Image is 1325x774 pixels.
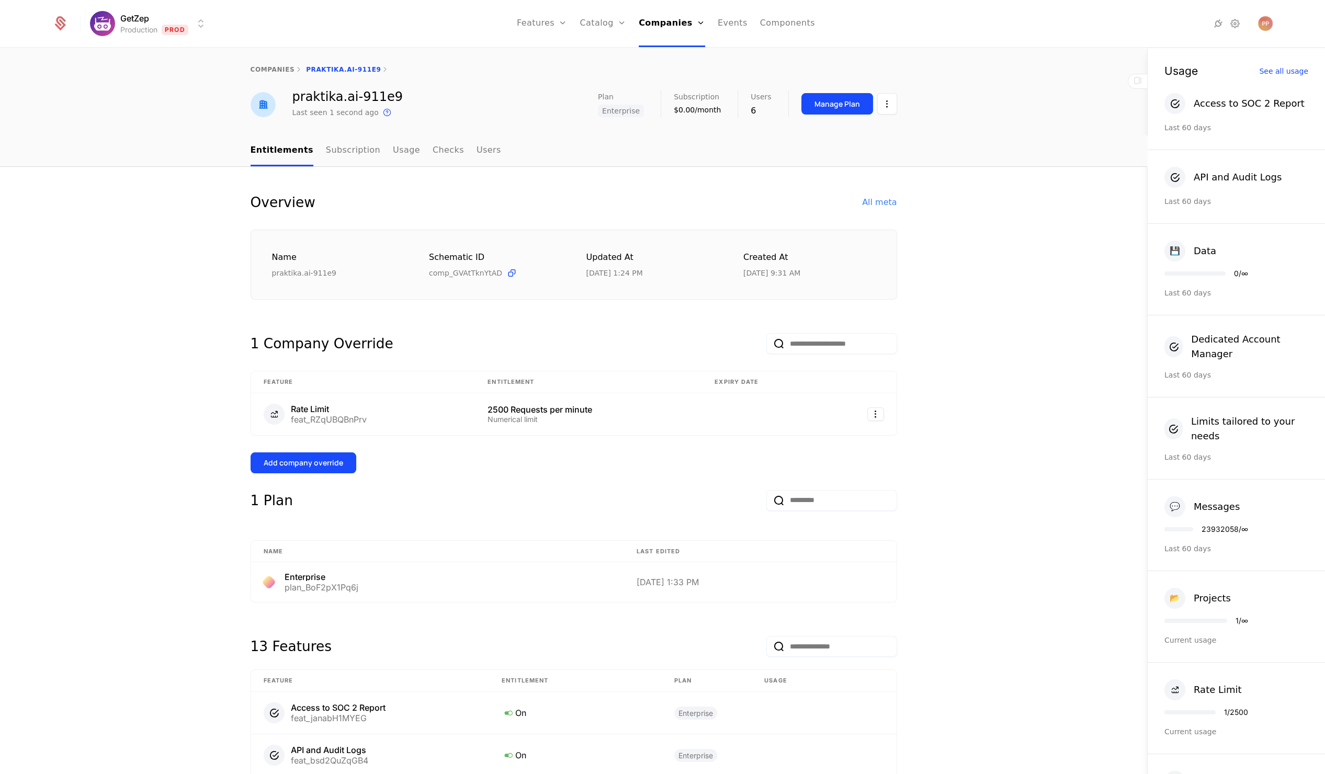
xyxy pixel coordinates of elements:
[1164,496,1185,517] div: 💬
[251,452,356,473] button: Add company override
[251,135,897,166] nav: Main
[162,25,188,35] span: Prod
[1164,726,1308,737] div: Current usage
[120,12,149,25] span: GetZep
[662,670,752,692] th: plan
[251,333,393,354] div: 1 Company Override
[586,268,643,278] div: 7/11/25, 1:24 PM
[1194,96,1305,111] div: Access to SOC 2 Report
[502,748,649,762] div: On
[1258,16,1273,31] img: Paul Paliychuk
[1194,591,1231,606] div: Projects
[751,93,771,100] span: Users
[489,670,661,692] th: Entitlement
[1194,244,1216,258] div: Data
[1259,67,1308,75] div: See all usage
[251,66,295,73] a: companies
[1194,499,1240,514] div: Messages
[743,268,800,278] div: 4/1/25, 9:31 AM
[1191,332,1308,361] div: Dedicated Account Manager
[1194,170,1282,185] div: API and Audit Logs
[477,135,501,166] a: Users
[1234,270,1248,277] div: 0 / ∞
[251,541,625,563] th: Name
[1224,709,1248,716] div: 1 / 2500
[1164,588,1231,609] button: 📂Projects
[743,251,876,264] div: Created at
[877,93,897,115] button: Select action
[291,756,368,765] div: feat_bsd2QuZqGB4
[751,105,771,117] div: 6
[292,90,403,103] div: praktika.ai-911e9
[93,12,207,35] button: Select environment
[251,135,313,166] a: Entitlements
[502,706,649,720] div: On
[488,416,689,423] div: Numerical limit
[264,458,343,468] div: Add company override
[251,636,332,657] div: 13 Features
[251,490,293,511] div: 1 Plan
[1164,679,1242,700] button: Rate Limit
[291,703,386,712] div: Access to SOC 2 Report
[251,371,475,393] th: Feature
[1229,17,1241,30] a: Settings
[292,107,379,118] div: Last seen 1 second ago
[1191,414,1308,443] div: Limits tailored to your needs
[291,746,368,754] div: API and Audit Logs
[1212,17,1225,30] a: Integrations
[752,670,896,692] th: Usage
[251,670,490,692] th: Feature
[1164,370,1308,380] div: Last 60 days
[674,749,717,762] span: Enterprise
[1164,167,1282,188] button: API and Audit Logs
[598,105,644,117] span: Enterprise
[1164,635,1308,645] div: Current usage
[285,583,358,591] div: plan_BoF2pX1Pq6j
[291,415,367,424] div: feat_RZqUBQBnPrv
[1164,241,1185,261] div: 💾
[1202,526,1248,533] div: 23932058 / ∞
[1164,241,1216,261] button: 💾Data
[1164,414,1308,443] button: Limits tailored to your needs
[674,93,719,100] span: Subscription
[291,714,386,722] div: feat_janabH1MYEG
[1164,452,1308,462] div: Last 60 days
[1164,288,1308,298] div: Last 60 days
[1194,682,1242,697] div: Rate Limit
[291,405,367,413] div: Rate Limit
[488,405,689,414] div: 2500 Requests per minute
[90,11,115,36] img: GetZep
[120,25,157,35] div: Production
[801,93,873,115] button: Manage Plan
[637,578,884,586] div: [DATE] 1:33 PM
[433,135,464,166] a: Checks
[1164,588,1185,609] div: 📂
[251,92,276,117] img: praktika.ai-911e9
[1164,122,1308,133] div: Last 60 days
[251,192,315,213] div: Overview
[1236,617,1248,624] div: 1 / ∞
[1164,332,1308,361] button: Dedicated Account Manager
[624,541,896,563] th: Last edited
[674,707,717,720] span: Enterprise
[598,93,614,100] span: Plan
[1164,93,1305,114] button: Access to SOC 2 Report
[867,407,884,421] button: Select action
[285,573,358,581] div: Enterprise
[326,135,380,166] a: Subscription
[429,251,561,264] div: Schematic ID
[814,99,860,109] div: Manage Plan
[702,371,823,393] th: Expiry date
[272,268,404,278] div: praktika.ai-911e9
[1164,65,1198,76] div: Usage
[1164,496,1240,517] button: 💬Messages
[862,196,897,209] div: All meta
[251,135,501,166] ul: Choose Sub Page
[586,251,719,264] div: Updated at
[1164,543,1308,554] div: Last 60 days
[674,105,721,115] div: $0.00/month
[475,371,702,393] th: Entitlement
[1164,196,1308,207] div: Last 60 days
[429,268,502,278] span: comp_GVAtTknYtAD
[1258,16,1273,31] button: Open user button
